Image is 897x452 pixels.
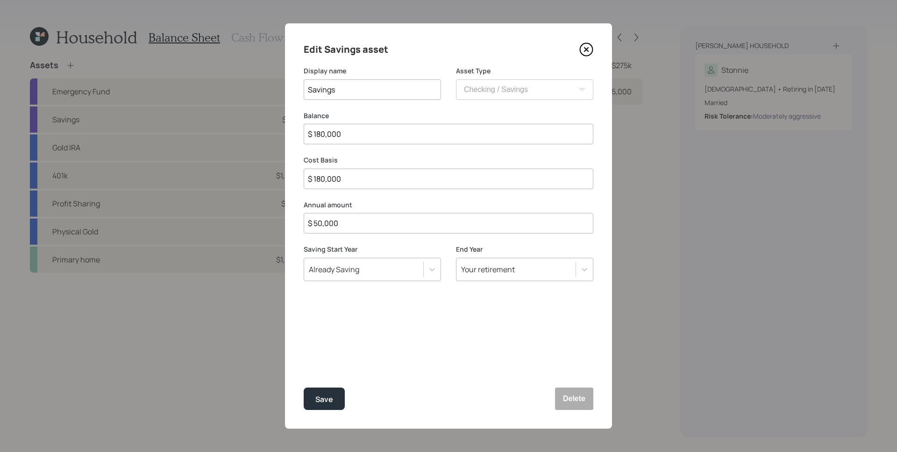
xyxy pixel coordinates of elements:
[304,245,441,254] label: Saving Start Year
[461,264,515,275] div: Your retirement
[456,245,593,254] label: End Year
[309,264,359,275] div: Already Saving
[304,42,388,57] h4: Edit Savings asset
[304,388,345,410] button: Save
[456,66,593,76] label: Asset Type
[304,155,593,165] label: Cost Basis
[304,66,441,76] label: Display name
[304,200,593,210] label: Annual amount
[315,393,333,406] div: Save
[555,388,593,410] button: Delete
[304,111,593,120] label: Balance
